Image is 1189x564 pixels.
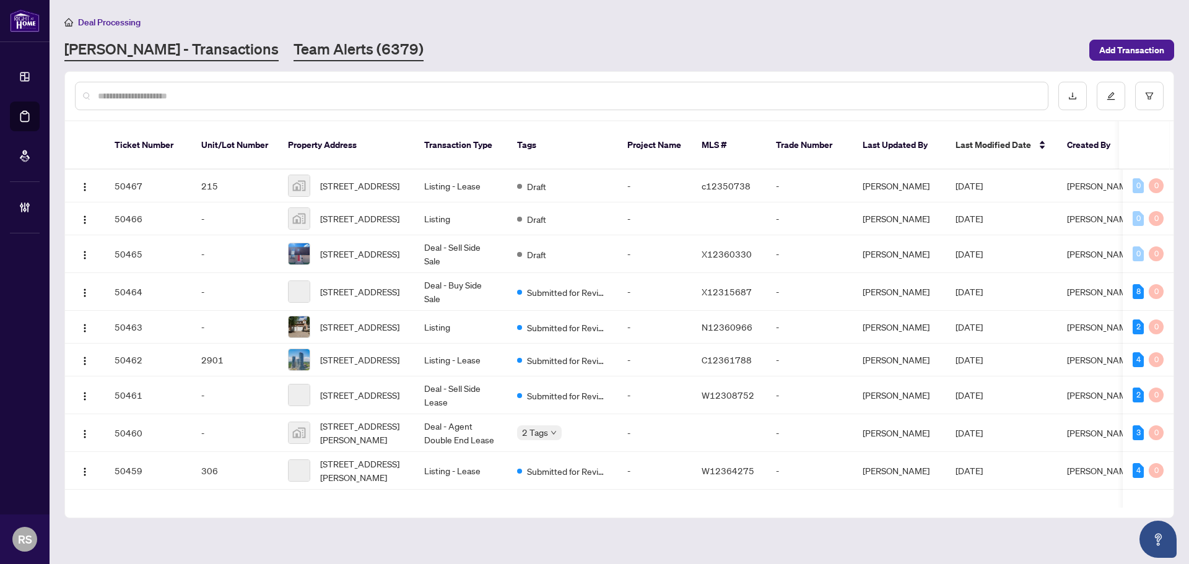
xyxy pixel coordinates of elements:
[191,414,278,452] td: -
[702,248,752,259] span: X12360330
[956,389,983,401] span: [DATE]
[78,17,141,28] span: Deal Processing
[294,39,424,61] a: Team Alerts (6379)
[191,170,278,202] td: 215
[956,354,983,365] span: [DATE]
[617,376,692,414] td: -
[320,285,399,298] span: [STREET_ADDRESS]
[1133,425,1144,440] div: 3
[105,452,191,490] td: 50459
[527,285,608,299] span: Submitted for Review
[80,429,90,439] img: Logo
[64,39,279,61] a: [PERSON_NAME] - Transactions
[191,202,278,235] td: -
[1089,40,1174,61] button: Add Transaction
[289,349,310,370] img: thumbnail-img
[853,202,946,235] td: [PERSON_NAME]
[75,244,95,264] button: Logo
[80,288,90,298] img: Logo
[766,202,853,235] td: -
[80,356,90,366] img: Logo
[1099,40,1164,60] span: Add Transaction
[105,414,191,452] td: 50460
[191,311,278,344] td: -
[766,344,853,376] td: -
[1135,82,1164,110] button: filter
[105,202,191,235] td: 50466
[1067,465,1134,476] span: [PERSON_NAME]
[956,213,983,224] span: [DATE]
[1149,284,1164,299] div: 0
[75,317,95,337] button: Logo
[617,235,692,273] td: -
[289,316,310,337] img: thumbnail-img
[1149,352,1164,367] div: 0
[617,452,692,490] td: -
[527,389,608,402] span: Submitted for Review
[320,419,404,446] span: [STREET_ADDRESS][PERSON_NAME]
[75,461,95,480] button: Logo
[278,121,414,170] th: Property Address
[853,376,946,414] td: [PERSON_NAME]
[527,354,608,367] span: Submitted for Review
[191,452,278,490] td: 306
[527,321,608,334] span: Submitted for Review
[956,321,983,332] span: [DATE]
[80,182,90,192] img: Logo
[507,121,617,170] th: Tags
[702,465,754,476] span: W12364275
[1133,352,1144,367] div: 4
[1067,389,1134,401] span: [PERSON_NAME]
[551,430,557,436] span: down
[289,243,310,264] img: thumbnail-img
[766,414,853,452] td: -
[414,344,507,376] td: Listing - Lease
[617,170,692,202] td: -
[1149,425,1164,440] div: 0
[1097,82,1125,110] button: edit
[320,179,399,193] span: [STREET_ADDRESS]
[1149,319,1164,334] div: 0
[617,273,692,311] td: -
[1067,248,1134,259] span: [PERSON_NAME]
[75,282,95,302] button: Logo
[853,170,946,202] td: [PERSON_NAME]
[320,320,399,334] span: [STREET_ADDRESS]
[1133,319,1144,334] div: 2
[766,311,853,344] td: -
[853,344,946,376] td: [PERSON_NAME]
[853,121,946,170] th: Last Updated By
[1133,211,1144,226] div: 0
[414,311,507,344] td: Listing
[191,273,278,311] td: -
[80,323,90,333] img: Logo
[414,121,507,170] th: Transaction Type
[1058,82,1087,110] button: download
[320,353,399,367] span: [STREET_ADDRESS]
[702,180,751,191] span: c12350738
[956,465,983,476] span: [DATE]
[766,376,853,414] td: -
[522,425,548,440] span: 2 Tags
[692,121,766,170] th: MLS #
[80,250,90,260] img: Logo
[191,376,278,414] td: -
[956,427,983,438] span: [DATE]
[320,457,404,484] span: [STREET_ADDRESS][PERSON_NAME]
[766,273,853,311] td: -
[105,121,191,170] th: Ticket Number
[956,286,983,297] span: [DATE]
[766,121,853,170] th: Trade Number
[80,391,90,401] img: Logo
[702,286,752,297] span: X12315687
[1149,463,1164,478] div: 0
[853,414,946,452] td: [PERSON_NAME]
[1067,321,1134,332] span: [PERSON_NAME]
[191,344,278,376] td: 2901
[1067,286,1134,297] span: [PERSON_NAME]
[414,376,507,414] td: Deal - Sell Side Lease
[766,170,853,202] td: -
[1149,388,1164,402] div: 0
[702,389,754,401] span: W12308752
[414,170,507,202] td: Listing - Lease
